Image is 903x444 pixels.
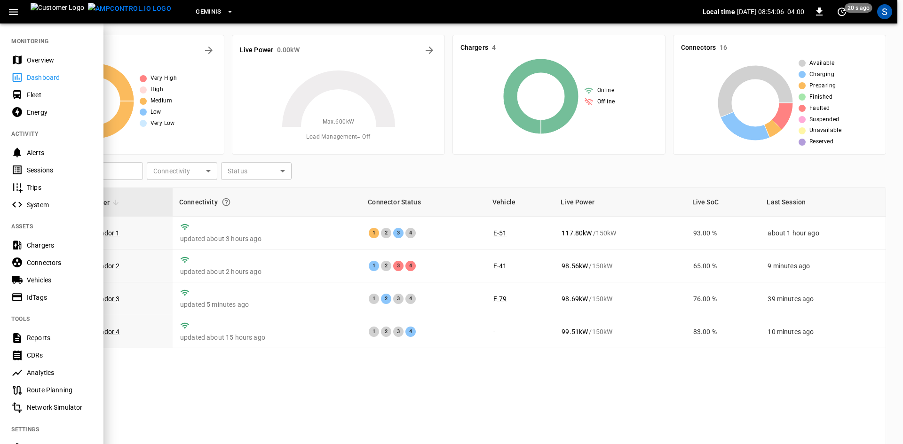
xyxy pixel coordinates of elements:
[27,351,92,360] div: CDRs
[27,385,92,395] div: Route Planning
[27,241,92,250] div: Chargers
[27,55,92,65] div: Overview
[737,7,804,16] p: [DATE] 08:54:06 -04:00
[27,200,92,210] div: System
[31,3,84,21] img: Customer Logo
[27,403,92,412] div: Network Simulator
[27,73,92,82] div: Dashboard
[27,90,92,100] div: Fleet
[196,7,222,17] span: Geminis
[27,108,92,117] div: Energy
[27,293,92,302] div: IdTags
[88,3,171,15] img: ampcontrol.io logo
[27,258,92,267] div: Connectors
[27,333,92,343] div: Reports
[27,165,92,175] div: Sessions
[27,368,92,377] div: Analytics
[834,4,849,19] button: set refresh interval
[845,3,872,13] span: 20 s ago
[27,183,92,192] div: Trips
[877,4,892,19] div: profile-icon
[27,148,92,157] div: Alerts
[27,275,92,285] div: Vehicles
[703,7,735,16] p: Local time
